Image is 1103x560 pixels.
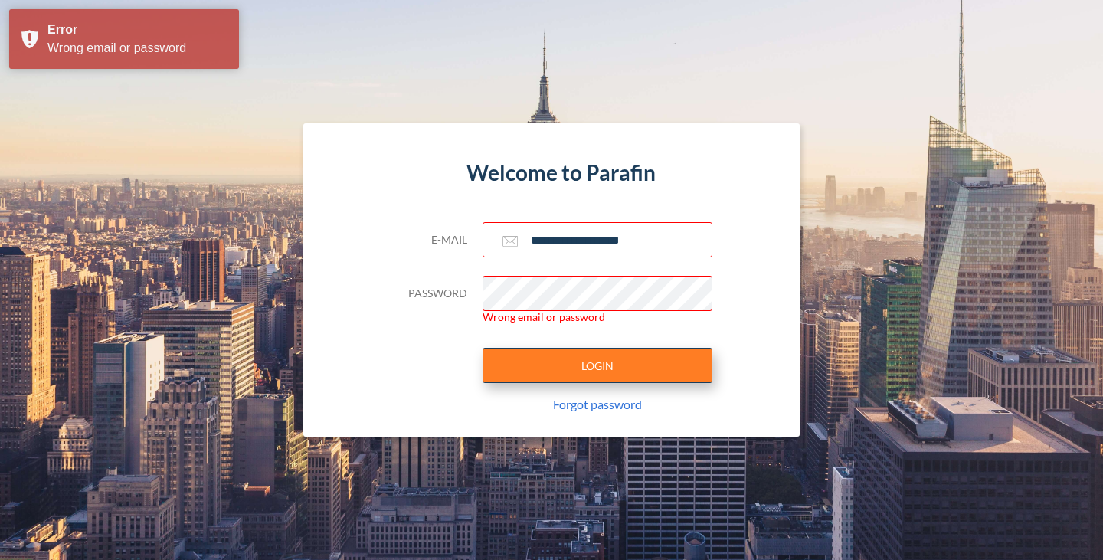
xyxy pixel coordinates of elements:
[47,39,227,57] div: Wrong email or password
[391,234,467,247] h5: E-mail
[483,311,701,324] span: Wrong email or password
[553,397,642,411] a: Forgot password
[47,21,227,39] div: Error
[391,160,712,186] h4: Welcome to Parafin
[483,348,712,383] button: LOGIN
[391,287,467,300] h5: Password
